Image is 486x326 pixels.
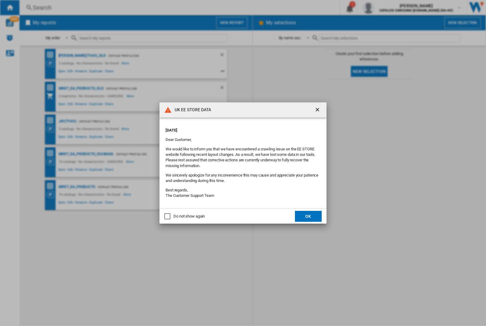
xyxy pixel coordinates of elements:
p: Dear Customer, [166,137,320,142]
button: OK [295,211,322,222]
p: Best regards, The Customer Support Team [166,187,320,198]
strong: [DATE] [166,128,177,132]
md-checkbox: Do not show again [164,214,205,219]
button: getI18NText('BUTTONS.CLOSE_DIALOG') [312,104,324,116]
p: We would like to inform you that we have encountered a crawling issue on the EE STORE website fol... [166,146,320,169]
ng-md-icon: getI18NText('BUTTONS.CLOSE_DIALOG') [314,107,322,114]
h4: UK EE STORE DATA [172,107,211,113]
div: Do not show again [173,214,205,219]
p: We sincerely apologize for any inconvenience this may cause and appreciate your patience and unde... [166,173,320,184]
